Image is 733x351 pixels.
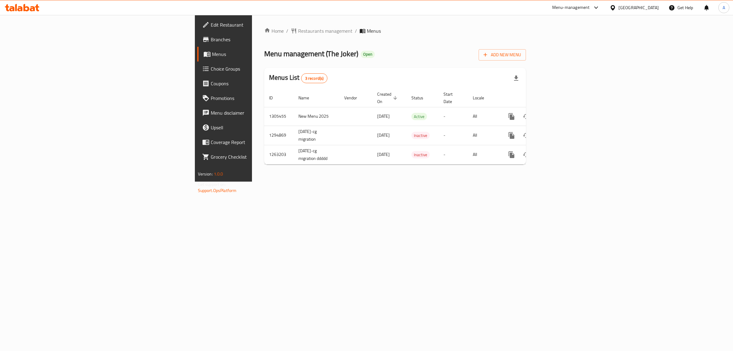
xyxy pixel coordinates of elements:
[211,153,312,161] span: Grocery Checklist
[411,132,430,139] span: Inactive
[509,71,523,86] div: Export file
[197,120,317,135] a: Upsell
[212,50,312,58] span: Menus
[499,89,568,107] th: Actions
[197,91,317,105] a: Promotions
[211,94,312,102] span: Promotions
[468,107,499,126] td: All
[301,76,327,81] span: 3 record(s)
[519,128,534,143] button: Change Status
[377,91,399,105] span: Created On
[411,94,431,102] span: Status
[214,170,223,178] span: 1.0.0
[211,139,312,146] span: Coverage Report
[355,27,357,35] li: /
[211,36,312,43] span: Branches
[723,4,725,11] span: A
[211,80,312,87] span: Coupons
[264,89,568,164] table: enhanced table
[377,150,390,158] span: [DATE]
[291,27,352,35] a: Restaurants management
[367,27,381,35] span: Menus
[344,94,365,102] span: Vendor
[301,73,328,83] div: Total records count
[269,73,327,83] h2: Menus List
[197,17,317,32] a: Edit Restaurant
[198,170,213,178] span: Version:
[443,91,461,105] span: Start Date
[473,94,492,102] span: Locale
[361,51,375,58] div: Open
[197,61,317,76] a: Choice Groups
[197,32,317,47] a: Branches
[197,135,317,150] a: Coverage Report
[298,94,317,102] span: Name
[439,107,468,126] td: -
[298,27,352,35] span: Restaurants management
[504,128,519,143] button: more
[197,150,317,164] a: Grocery Checklist
[264,27,526,35] nav: breadcrumb
[439,126,468,145] td: -
[211,124,312,131] span: Upsell
[198,187,237,194] a: Support.OpsPlatform
[197,76,317,91] a: Coupons
[211,21,312,28] span: Edit Restaurant
[197,105,317,120] a: Menu disclaimer
[468,145,499,164] td: All
[361,52,375,57] span: Open
[618,4,659,11] div: [GEOGRAPHIC_DATA]
[198,180,226,188] span: Get support on:
[197,47,317,61] a: Menus
[269,94,281,102] span: ID
[483,51,521,59] span: Add New Menu
[211,109,312,116] span: Menu disclaimer
[504,109,519,124] button: more
[552,4,590,11] div: Menu-management
[377,112,390,120] span: [DATE]
[519,147,534,162] button: Change Status
[411,113,427,120] span: Active
[504,147,519,162] button: more
[377,131,390,139] span: [DATE]
[468,126,499,145] td: All
[519,109,534,124] button: Change Status
[211,65,312,72] span: Choice Groups
[439,145,468,164] td: -
[479,49,526,61] button: Add New Menu
[411,151,430,158] span: Inactive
